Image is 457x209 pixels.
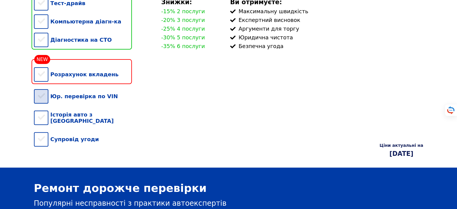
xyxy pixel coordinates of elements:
div: Історія авто з [GEOGRAPHIC_DATA] [34,105,132,130]
div: -25% 4 послуги [161,26,205,32]
div: -35% 6 послуги [161,43,205,49]
div: Юр. перевірка по VIN [34,87,132,105]
div: Юридична чистота [230,34,423,41]
div: Популярні несправності з практики автоекспертів [34,199,423,207]
div: Максимальну швидкість [230,8,423,14]
div: Експертний висновок [230,17,423,23]
div: Аргументи для торгу [230,26,423,32]
div: Ціни актуальні на [379,143,423,148]
div: -20% 3 послуги [161,17,205,23]
div: [DATE] [379,150,423,157]
div: Супровід угоди [34,130,132,148]
div: -15% 2 послуги [161,8,205,14]
div: Розрахунок вкладень [34,65,132,83]
div: Компьютерна діагн-ка [34,12,132,31]
div: Ремонт дорожче перевірки [34,182,423,194]
div: Безпечна угода [230,43,423,49]
div: Діагностика на СТО [34,31,132,49]
div: -30% 5 послуги [161,34,205,41]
